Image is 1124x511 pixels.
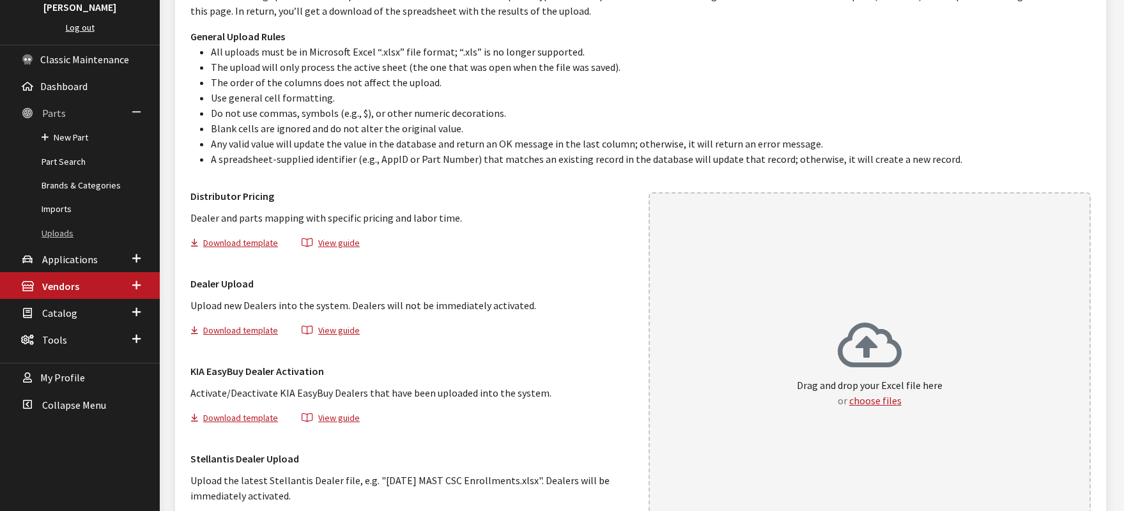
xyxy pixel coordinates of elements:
span: Classic Maintenance [40,53,129,66]
button: choose files [849,393,902,408]
button: View guide [291,411,371,429]
a: Log out [66,22,95,33]
button: Download template [190,236,289,254]
p: Upload new Dealers into the system. Dealers will not be immediately activated. [190,298,633,313]
span: Dashboard [40,80,88,93]
span: Tools [42,333,67,346]
li: The upload will only process the active sheet (the one that was open when the file was saved). [211,59,1091,75]
p: Dealer and parts mapping with specific pricing and labor time. [190,210,633,225]
span: Parts [42,107,66,119]
span: My Profile [40,372,85,385]
h3: General Upload Rules [190,29,1091,44]
span: Catalog [42,307,77,319]
h3: Distributor Pricing [190,188,633,204]
li: The order of the columns does not affect the upload. [211,75,1091,90]
button: Download template [190,411,289,429]
li: Any valid value will update the value in the database and return an OK message in the last column... [211,136,1091,151]
button: View guide [291,236,371,254]
h3: Stellantis Dealer Upload [190,451,633,466]
span: Applications [42,253,98,266]
span: Vendors [42,280,79,293]
button: View guide [291,323,371,342]
span: Collapse Menu [42,399,106,411]
span: or [838,394,847,407]
h3: KIA EasyBuy Dealer Activation [190,363,633,379]
li: All uploads must be in Microsoft Excel “.xlsx” file format; “.xls” is no longer supported. [211,44,1091,59]
li: Do not use commas, symbols (e.g., $), or other numeric decorations. [211,105,1091,121]
li: Use general cell formatting. [211,90,1091,105]
button: Download template [190,323,289,342]
li: Blank cells are ignored and do not alter the original value. [211,121,1091,136]
p: Drag and drop your Excel file here [797,378,943,408]
p: Activate/Deactivate KIA EasyBuy Dealers that have been uploaded into the system. [190,385,633,400]
p: Upload the latest Stellantis Dealer file, e.g. "[DATE] MAST CSC Enrollments.xlsx". Dealers will b... [190,473,633,503]
li: A spreadsheet-supplied identifier (e.g., AppID or Part Number) that matches an existing record in... [211,151,1091,167]
h3: Dealer Upload [190,276,633,291]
